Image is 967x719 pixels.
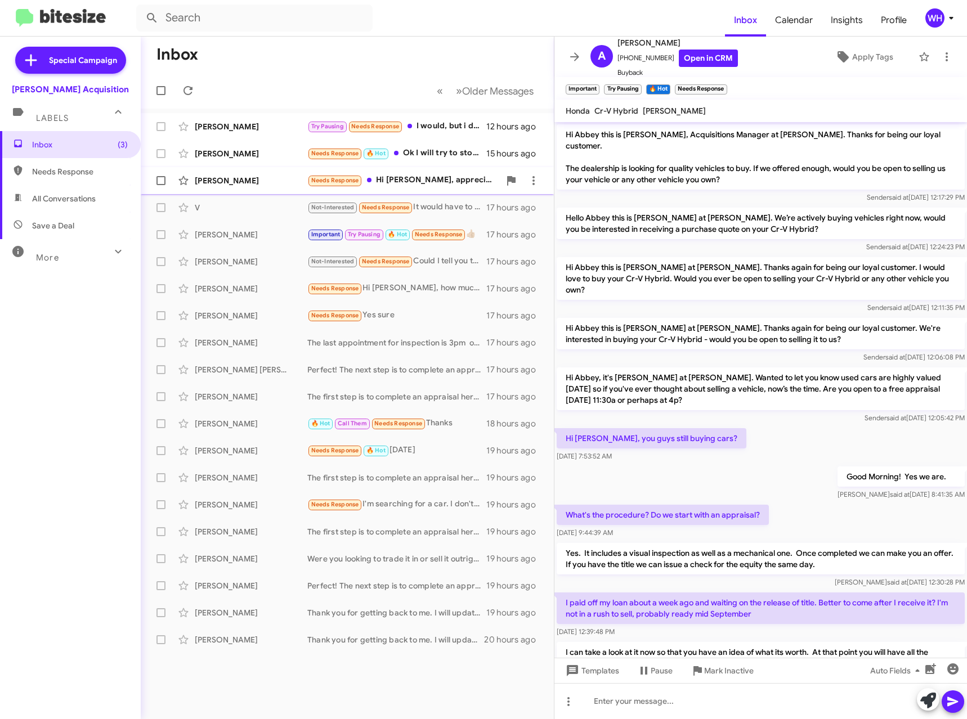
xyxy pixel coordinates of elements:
span: Honda [566,106,590,116]
div: Could I tell you the issue that way I do t have to drive done there a get a different values? [307,255,486,268]
a: Special Campaign [15,47,126,74]
span: said at [887,578,907,586]
div: V [195,202,307,213]
p: I paid off my loan about a week ago and waiting on the release of title. Better to come after I r... [557,592,965,624]
input: Search [136,5,373,32]
div: Were you looking to trade it in or sell it outright? [307,553,486,564]
button: WH [916,8,955,28]
div: 20 hours ago [484,634,545,645]
div: 17 hours ago [486,391,545,402]
span: [DATE] 9:44:39 AM [557,528,613,537]
div: The last appointment for inspection is 3pm on weekdays and 1pm on Saturdays. [307,337,486,348]
span: Needs Response [311,177,359,184]
span: Sender [DATE] 12:17:29 PM [867,193,965,201]
span: Sender [DATE] 12:05:42 PM [865,414,965,422]
span: Sender [DATE] 12:11:35 PM [867,303,965,312]
div: Yes sure [307,309,486,322]
div: [PERSON_NAME] [195,391,307,402]
div: The first step is to complete an appraisal here at the dealership. Once we complete an inspection... [307,526,486,537]
span: 🔥 Hot [366,447,386,454]
span: [DATE] 12:39:48 PM [557,627,615,636]
small: Try Pausing [604,84,641,95]
span: said at [887,414,906,422]
div: [PERSON_NAME] [195,526,307,537]
span: Important [311,231,341,238]
div: [PERSON_NAME] [195,607,307,618]
p: I can take a look at it now so that you have an idea of what its worth. At that point you will ha... [557,642,965,673]
div: 17 hours ago [486,256,545,267]
p: Hi [PERSON_NAME], you guys still buying cars? [557,428,746,448]
div: Hi [PERSON_NAME], appreciate you checking in! I know you’d need to inspect it first, but do you h... [307,174,500,187]
h1: Inbox [156,46,198,64]
span: Inbox [32,139,128,150]
div: [PERSON_NAME] [195,634,307,645]
span: said at [890,490,910,498]
small: 🔥 Hot [646,84,670,95]
span: Sender [DATE] 12:24:23 PM [866,242,965,251]
p: Yes. It includes a visual inspection as well as a mechanical one. Once completed we can make you ... [557,543,965,574]
a: Profile [872,4,916,37]
small: Important [566,84,599,95]
div: [PERSON_NAME] [195,256,307,267]
span: Needs Response [311,150,359,157]
div: I would, but i dont think I'd be ready to sell until like October [307,120,486,133]
div: [PERSON_NAME] [195,418,307,429]
span: Templates [563,660,619,681]
div: [DATE] [307,444,486,457]
div: 19 hours ago [486,607,545,618]
span: « [437,84,443,98]
span: Apply Tags [852,47,893,67]
span: [PERSON_NAME] [643,106,706,116]
span: » [456,84,462,98]
span: Mark Inactive [704,660,754,681]
div: [PERSON_NAME] [195,175,307,186]
span: Special Campaign [49,55,117,66]
div: 👍🏼 [307,228,486,241]
button: Pause [628,660,682,681]
div: Hi [PERSON_NAME], how much are you willing to buy it for? [307,282,486,295]
span: Auto Fields [870,660,924,681]
div: 17 hours ago [486,283,545,294]
span: said at [889,193,908,201]
p: Hi Abbey, it's [PERSON_NAME] at [PERSON_NAME]. Wanted to let you know used cars are highly valued... [557,367,965,410]
span: 🔥 Hot [311,420,330,427]
span: A [598,47,606,65]
div: [PERSON_NAME] [195,499,307,510]
span: Needs Response [311,312,359,319]
span: [DATE] 7:53:52 AM [557,452,612,460]
span: Needs Response [351,123,399,130]
div: Thanks [307,417,486,430]
div: [PERSON_NAME] [195,337,307,348]
span: Save a Deal [32,220,74,231]
span: 🔥 Hot [388,231,407,238]
div: [PERSON_NAME] [PERSON_NAME] [195,364,307,375]
div: Thank you for getting back to me. I will update my records. [307,634,484,645]
span: Older Messages [462,85,534,97]
button: Mark Inactive [682,660,763,681]
div: [PERSON_NAME] [195,472,307,483]
nav: Page navigation example [431,79,540,102]
div: [PERSON_NAME] [195,121,307,132]
span: Needs Response [311,447,359,454]
span: All Conversations [32,193,96,204]
div: 12 hours ago [486,121,545,132]
div: Perfect! The next step is to complete an appraisal. Once complete, we can make you an offer. Are ... [307,364,486,375]
div: [PERSON_NAME] [195,229,307,240]
div: 19 hours ago [486,499,545,510]
div: It would have to be a truly generous offer for me to even consider [307,201,486,214]
p: Hi Abbey this is [PERSON_NAME] at [PERSON_NAME]. Thanks again for being our loyal customer. We're... [557,318,965,349]
a: Insights [822,4,872,37]
span: Try Pausing [348,231,380,238]
div: 19 hours ago [486,445,545,456]
span: [PERSON_NAME] [DATE] 8:41:35 AM [838,490,965,498]
span: Try Pausing [311,123,344,130]
div: 19 hours ago [486,580,545,591]
span: Buyback [617,67,738,78]
span: Cr-V Hybrid [594,106,638,116]
div: [PERSON_NAME] [195,283,307,294]
a: Open in CRM [679,50,738,67]
span: [PERSON_NAME] [DATE] 12:30:28 PM [835,578,965,586]
span: (3) [118,139,128,150]
p: Hello Abbey this is [PERSON_NAME] at [PERSON_NAME]. We’re actively buying vehicles right now, wou... [557,208,965,239]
